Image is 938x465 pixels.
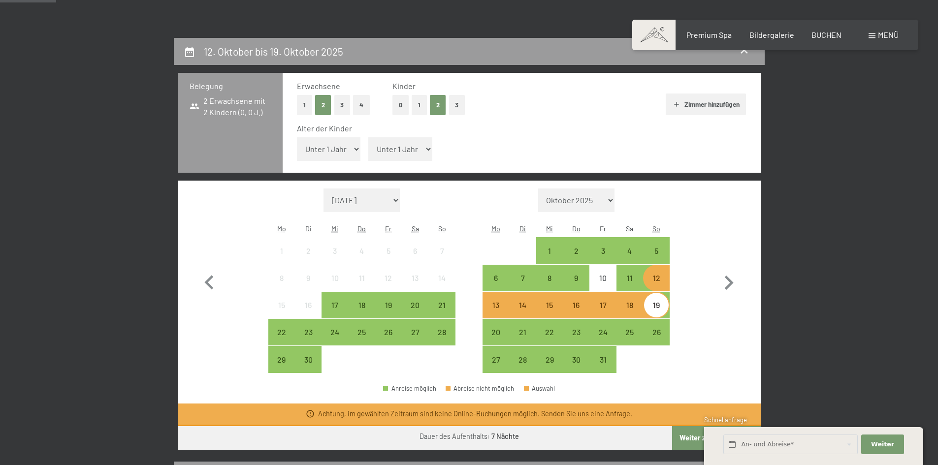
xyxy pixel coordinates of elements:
abbr: Samstag [626,224,633,233]
abbr: Montag [491,224,500,233]
div: Anreise nicht möglich [349,265,375,291]
div: Fri Sep 05 2025 [375,237,402,264]
div: 1 [269,247,294,272]
div: Anreise nicht möglich [295,265,322,291]
div: 6 [403,247,427,272]
div: Thu Oct 02 2025 [563,237,589,264]
button: 3 [334,95,351,115]
div: Tue Sep 16 2025 [295,292,322,318]
div: Anreise möglich [322,319,348,345]
div: 28 [511,356,535,380]
div: 12 [376,274,401,299]
div: 12 [644,274,669,299]
a: Bildergalerie [749,30,794,39]
div: Sun Sep 14 2025 [428,265,455,291]
div: Anreise nicht möglich [402,265,428,291]
div: Mon Sep 08 2025 [268,265,295,291]
div: Anreise nicht möglich [268,237,295,264]
div: 2 [564,247,588,272]
div: 29 [269,356,294,380]
abbr: Donnerstag [572,224,581,233]
div: 7 [511,274,535,299]
b: 7 Nächte [491,432,519,440]
a: Senden Sie uns eine Anfrage [541,409,630,418]
div: Fri Oct 10 2025 [589,265,616,291]
div: Anreise möglich [616,319,643,345]
div: Thu Sep 04 2025 [349,237,375,264]
div: Anreise nicht möglich [589,292,616,318]
div: Anreise möglich [510,265,536,291]
div: Fri Sep 12 2025 [375,265,402,291]
div: Thu Sep 25 2025 [349,319,375,345]
h3: Belegung [190,81,271,92]
div: Tue Oct 21 2025 [510,319,536,345]
div: Anreise nicht möglich [349,237,375,264]
abbr: Samstag [412,224,419,233]
div: Anreise nicht möglich [563,292,589,318]
div: Anreise möglich [616,237,643,264]
div: 27 [403,328,427,353]
div: Sun Sep 28 2025 [428,319,455,345]
button: 1 [412,95,427,115]
div: Tue Sep 09 2025 [295,265,322,291]
div: 30 [296,356,321,380]
div: 15 [537,301,562,326]
div: 14 [511,301,535,326]
div: Wed Oct 15 2025 [536,292,563,318]
abbr: Montag [277,224,286,233]
div: 21 [511,328,535,353]
div: 9 [564,274,588,299]
div: 20 [484,328,508,353]
div: 18 [617,301,642,326]
div: 27 [484,356,508,380]
div: Sun Oct 05 2025 [643,237,670,264]
div: Anreise möglich [349,292,375,318]
span: 2 Erwachsene mit 2 Kindern (0, 0 J.) [190,95,271,118]
div: Sat Sep 06 2025 [402,237,428,264]
div: 16 [296,301,321,326]
abbr: Donnerstag [357,224,366,233]
div: Mon Sep 01 2025 [268,237,295,264]
div: Anreise nicht möglich [375,265,402,291]
span: BUCHEN [811,30,841,39]
div: Sat Oct 25 2025 [616,319,643,345]
div: 5 [644,247,669,272]
div: 11 [617,274,642,299]
div: Anreise möglich [375,319,402,345]
div: Tue Oct 14 2025 [510,292,536,318]
div: 28 [429,328,454,353]
div: Dauer des Aufenthalts: [420,432,519,441]
div: 26 [644,328,669,353]
span: Kinder [392,81,416,91]
div: Anreise nicht möglich [375,237,402,264]
div: 6 [484,274,508,299]
div: Anreise möglich [643,292,670,318]
div: Anreise nicht möglich [268,265,295,291]
button: 0 [392,95,409,115]
div: Anreise möglich [536,319,563,345]
div: Anreise möglich [483,292,509,318]
div: Wed Sep 17 2025 [322,292,348,318]
div: Wed Oct 01 2025 [536,237,563,264]
div: Tue Oct 28 2025 [510,346,536,372]
div: Wed Sep 10 2025 [322,265,348,291]
div: Anreise möglich [616,265,643,291]
div: 22 [269,328,294,353]
div: Sat Sep 20 2025 [402,292,428,318]
div: Anreise möglich [510,319,536,345]
div: Anreise möglich [483,319,509,345]
div: Wed Sep 24 2025 [322,319,348,345]
span: Erwachsene [297,81,340,91]
div: Thu Oct 30 2025 [563,346,589,372]
div: 17 [323,301,347,326]
div: Anreise nicht möglich [589,265,616,291]
div: Thu Oct 23 2025 [563,319,589,345]
div: 3 [590,247,615,272]
div: Abreise nicht möglich [446,385,515,392]
div: Fri Sep 19 2025 [375,292,402,318]
div: Sun Oct 19 2025 [643,292,670,318]
div: 19 [644,301,669,326]
div: Tue Oct 07 2025 [510,265,536,291]
abbr: Mittwoch [331,224,338,233]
